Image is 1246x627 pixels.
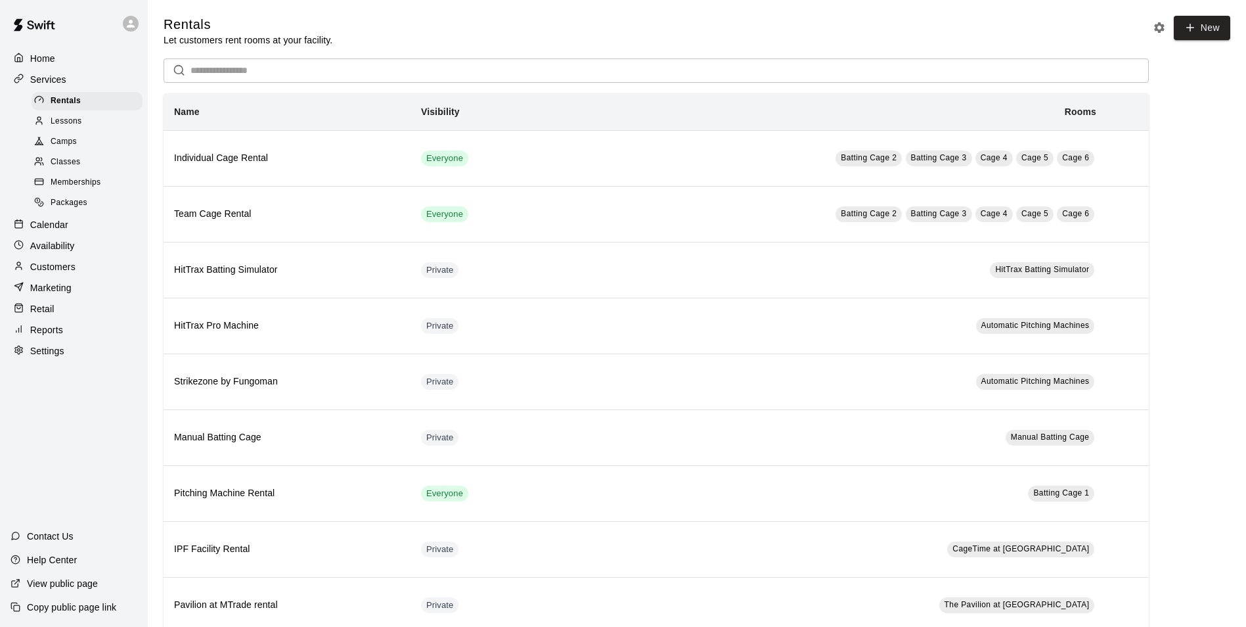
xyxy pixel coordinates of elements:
div: This service is visible to all of your customers [421,206,468,222]
span: Automatic Pitching Machines [981,321,1090,330]
p: Help Center [27,553,77,567]
span: Private [421,599,459,612]
a: Classes [32,152,148,173]
span: Cage 5 [1021,153,1048,162]
a: Settings [11,341,137,361]
div: Memberships [32,174,143,192]
a: Retail [11,299,137,319]
div: This service is visible to all of your customers [421,486,468,501]
div: This service is visible to all of your customers [421,151,468,166]
a: Marketing [11,278,137,298]
p: Let customers rent rooms at your facility. [164,34,332,47]
div: This service is hidden, and can only be accessed via a direct link [421,318,459,334]
a: Availability [11,236,137,256]
a: Lessons [32,111,148,131]
span: Everyone [421,152,468,165]
span: Private [421,320,459,333]
b: Visibility [421,106,460,117]
span: Cage 4 [981,153,1008,162]
a: Memberships [32,173,148,193]
span: Batting Cage 3 [911,209,967,218]
div: Packages [32,194,143,212]
span: Automatic Pitching Machines [981,377,1090,386]
h6: Pitching Machine Rental [174,486,400,501]
div: This service is hidden, and can only be accessed via a direct link [421,374,459,390]
p: Home [30,52,55,65]
p: Settings [30,344,64,358]
a: Home [11,49,137,68]
a: Services [11,70,137,89]
p: Reports [30,323,63,337]
span: Cage 5 [1021,209,1048,218]
h6: IPF Facility Rental [174,542,400,557]
span: Private [421,376,459,388]
span: Cage 6 [1062,209,1089,218]
h6: Strikezone by Fungoman [174,375,400,389]
div: This service is hidden, and can only be accessed via a direct link [421,262,459,278]
h6: HitTrax Pro Machine [174,319,400,333]
span: Rentals [51,95,81,108]
p: Marketing [30,281,72,294]
span: Batting Cage 3 [911,153,967,162]
a: Reports [11,320,137,340]
h5: Rentals [164,16,332,34]
h6: Team Cage Rental [174,207,400,221]
span: Cage 6 [1062,153,1089,162]
a: Customers [11,257,137,277]
span: Private [421,264,459,277]
a: Calendar [11,215,137,235]
div: This service is hidden, and can only be accessed via a direct link [421,597,459,613]
p: Services [30,73,66,86]
span: Everyone [421,488,468,500]
b: Name [174,106,200,117]
span: Private [421,432,459,444]
span: Everyone [421,208,468,221]
div: Rentals [32,92,143,110]
a: Packages [32,193,148,214]
span: Batting Cage 2 [841,153,897,162]
span: Packages [51,197,87,210]
p: Retail [30,302,55,315]
h6: Pavilion at MTrade rental [174,598,400,613]
span: Classes [51,156,80,169]
h6: HitTrax Batting Simulator [174,263,400,277]
h6: Individual Cage Rental [174,151,400,166]
span: Batting Cage 2 [841,209,897,218]
p: Availability [30,239,75,252]
span: The Pavilion at [GEOGRAPHIC_DATA] [945,600,1090,609]
div: Camps [32,133,143,151]
a: Rentals [32,91,148,111]
span: Private [421,544,459,556]
div: Classes [32,153,143,172]
span: Memberships [51,176,100,189]
span: Camps [51,135,77,149]
a: New [1174,16,1230,40]
span: Cage 4 [981,209,1008,218]
p: Customers [30,260,76,273]
button: Rental settings [1149,18,1169,37]
div: Lessons [32,112,143,131]
span: Manual Batting Cage [1011,432,1090,442]
span: HitTrax Batting Simulator [995,265,1089,274]
div: This service is hidden, and can only be accessed via a direct link [421,430,459,446]
h6: Manual Batting Cage [174,430,400,445]
b: Rooms [1065,106,1096,117]
span: Lessons [51,115,82,128]
span: Batting Cage 1 [1033,488,1089,498]
span: CageTime at [GEOGRAPHIC_DATA] [952,544,1089,553]
p: View public page [27,577,98,590]
div: This service is hidden, and can only be accessed via a direct link [421,542,459,557]
p: Contact Us [27,530,74,543]
p: Calendar [30,218,68,231]
a: Camps [32,132,148,152]
p: Copy public page link [27,601,116,614]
